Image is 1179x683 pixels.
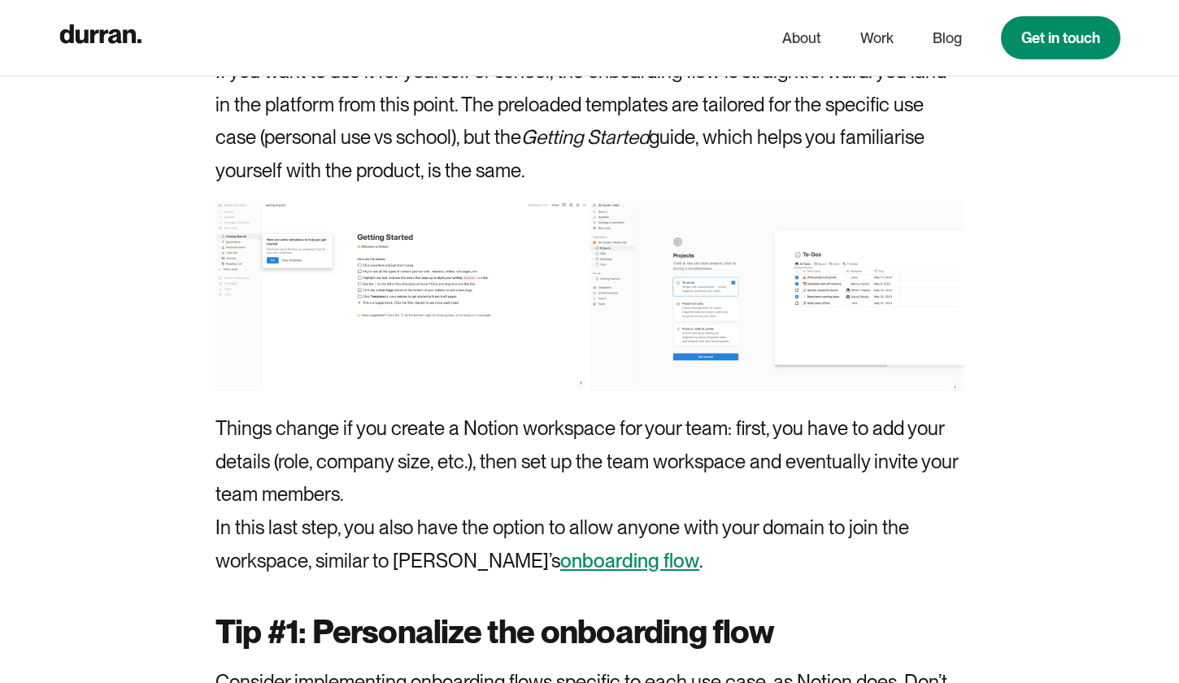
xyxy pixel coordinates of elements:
[933,23,962,54] a: Blog
[521,125,649,149] em: Getting Started
[782,23,821,54] a: About
[215,412,964,578] p: Things change if you create a Notion workspace for your team: first, you have to add your details...
[560,549,699,572] a: onboarding flow
[215,55,964,188] p: If you want to use it for yourself or school, the onboarding flow is straightforward: you land in...
[59,21,141,54] a: home
[860,23,894,54] a: Work
[1001,16,1120,59] a: Get in touch
[215,612,774,651] strong: Tip #1: Personalize the onboarding flow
